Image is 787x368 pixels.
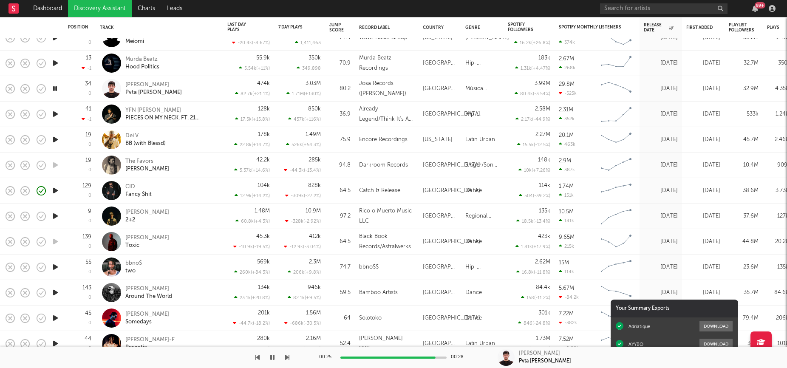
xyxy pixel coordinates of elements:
div: Record Label [359,25,410,30]
div: 18.5k ( -13.4 % ) [516,218,550,224]
div: 0 [88,219,91,224]
div: [GEOGRAPHIC_DATA] [423,339,457,349]
div: -328k ( -2.92 % ) [285,218,321,224]
div: [PERSON_NAME] ENT [359,334,414,354]
div: Singer/Songwriter [465,160,499,170]
div: -525k [559,91,577,96]
div: Plays [767,25,779,30]
div: Toxic [125,242,169,249]
div: 38.6M [729,186,759,196]
div: [DATE] [644,160,678,170]
div: -1 [82,65,91,71]
div: -12.9k ( -3.04 % ) [284,244,321,249]
div: 41 [85,106,91,112]
div: 64.5 [329,237,351,247]
div: 17.5k ( +15.8 % ) [235,116,270,122]
div: [DATE] [686,211,720,221]
div: 828k [308,183,321,188]
svg: Chart title [597,129,635,150]
div: 29.8M [559,82,575,87]
div: Latin Urban [465,339,495,349]
div: 82.1k ( +9.5 % ) [288,295,321,300]
div: 0 [88,168,91,173]
div: [DATE] [644,58,678,68]
div: [DATE] [686,135,720,145]
div: bbno$$ [359,262,379,272]
div: -382k [559,320,577,326]
div: two [125,267,142,275]
a: [PERSON_NAME]Around The World [125,285,172,300]
div: 352k [559,116,575,122]
div: 178k [258,132,270,137]
div: 2.27M [535,132,550,137]
div: 0 [88,295,91,300]
div: 946k [308,285,321,290]
a: Murda BeatzHood Politics [125,56,159,71]
svg: Chart title [597,53,635,74]
div: 2.17k ( -44.9 % ) [515,116,550,122]
div: 463k [559,142,575,147]
div: Genre [465,25,495,30]
div: 412k [309,234,321,239]
div: Around The World [125,293,172,300]
div: 45.3k [256,234,270,239]
div: [DATE] [686,58,720,68]
div: 55 [85,260,91,265]
div: 128k [258,106,270,112]
div: Latin Urban [465,135,495,145]
div: Pvta [PERSON_NAME] [125,89,182,96]
div: Dei V [125,132,166,140]
div: BB (with Blessd) [125,140,166,147]
div: 32.9M [729,84,759,94]
div: [PERSON_NAME] [125,311,169,318]
div: 64 [329,313,351,323]
div: Dance [465,288,482,298]
div: 23.1k ( +20.8 % ) [234,295,270,300]
div: 10.9M [306,208,321,214]
div: 20.1M [559,133,574,138]
div: 526k ( +54.3 % ) [286,142,321,147]
div: 00:25 [319,352,336,362]
div: Catch & Release [359,186,400,196]
div: 9.65M [559,235,575,240]
div: Murda Beatz [125,56,159,63]
div: 99 + [755,2,765,8]
div: 1.73M [536,336,550,341]
div: Playlist Followers [729,23,754,33]
svg: Chart title [597,257,635,278]
div: 16.2k ( +26.8 % ) [514,40,550,45]
div: 55.9k [256,55,270,61]
div: 3.99M [535,81,550,86]
div: 301k [538,310,550,316]
a: YFN [PERSON_NAME]PIECES ON MY NECK. FT. 21 SAVAGE. [125,107,217,122]
div: 60.8k ( +4.3 % ) [235,218,270,224]
div: -309k ( -27.2 % ) [285,193,321,198]
div: 2.3M [309,259,321,265]
div: [GEOGRAPHIC_DATA] [423,262,457,272]
div: 135k [539,208,550,214]
div: 97.2 [329,211,351,221]
div: Fancy $hit [125,191,152,198]
div: [DATE] [686,84,720,94]
div: Release Date [644,23,674,33]
div: 5.37k ( +14.6 % ) [234,167,270,173]
a: [PERSON_NAME]Pvta [PERSON_NAME] [125,81,182,96]
div: 10.4M [729,160,759,170]
div: 374k [559,40,575,45]
div: 148k [538,157,550,163]
div: 5.67M [559,286,574,291]
div: [DATE] [686,262,720,272]
div: [DATE] [644,135,678,145]
div: [PERSON_NAME] [125,165,169,173]
div: [DATE] [644,186,678,196]
button: 99+ [752,5,758,12]
button: Download [699,339,733,349]
div: 12.9k ( +14.2 % ) [235,193,270,198]
div: 45 [85,311,91,316]
div: Spotify Followers [508,22,538,32]
div: [GEOGRAPHIC_DATA] [423,313,480,323]
div: -686k ( -30.5 % ) [284,320,321,326]
div: 1.71M ( +130 % ) [286,91,321,96]
div: Rico o Muerto Music LLC [359,206,414,226]
div: 285k [309,157,321,163]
